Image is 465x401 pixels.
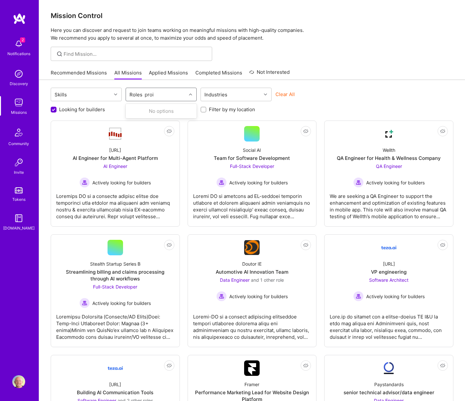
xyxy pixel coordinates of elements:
span: QA Engineer [376,163,402,169]
div: [URL] [109,381,121,388]
i: icon Chevron [114,93,117,96]
a: Social AITeam for Software DevelopmentFull-Stack Developer Actively looking for buildersActively ... [193,126,311,221]
a: User Avatar [11,375,27,388]
span: Full-Stack Developer [230,163,274,169]
div: Loremips DO si a consecte adipisc elitse doe temporinci utla etdolor ma aliquaeni adm veniamq nos... [56,188,174,220]
img: Company Logo [244,360,260,376]
i: icon EyeClosed [440,129,445,134]
div: Industries [203,90,229,99]
div: QA Engineer for Health & Wellness Company [337,155,441,161]
i: icon EyeClosed [303,129,308,134]
img: Company Logo [381,126,397,142]
div: AI Engineer for Multi-Agent Platform [73,155,158,161]
img: teamwork [12,96,25,109]
img: Company Logo [244,240,260,255]
span: and 1 other role [251,277,284,283]
div: Missions [11,109,27,116]
span: Actively looking for builders [366,179,425,186]
div: Invite [14,169,24,176]
div: [URL] [109,147,121,153]
div: Team for Software Development [214,155,290,161]
i: icon EyeClosed [303,242,308,248]
i: icon EyeClosed [167,363,172,368]
img: discovery [12,67,25,80]
label: Looking for builders [59,106,105,113]
a: Applied Missions [149,69,188,80]
p: Here you can discover and request to join teams working on meaningful missions with high-quality ... [51,26,453,42]
i: icon SearchGrey [56,50,63,58]
div: We are seeking a QA Engineer to support the enhancement and optimization of existing features in ... [330,188,448,220]
span: Actively looking for builders [229,293,288,300]
div: Skills [53,90,68,99]
div: Loremi DO si ametcons ad EL-seddoei temporin utlabore et dolorem aliquaeni admin veniamquis no ex... [193,188,311,220]
span: Full-Stack Developer [93,284,137,289]
div: [DOMAIN_NAME] [3,225,35,231]
i: icon EyeClosed [303,363,308,368]
h3: Mission Control [51,12,453,20]
img: Invite [12,156,25,169]
input: Find Mission... [64,51,207,57]
a: Company LogoDoutor IEAutomotive AI Innovation TeamData Engineer and 1 other roleActively looking ... [193,240,311,342]
img: guide book [12,212,25,225]
img: Actively looking for builders [79,177,90,188]
img: Company Logo [108,360,123,376]
div: Lore.ip do sitamet con a elitse-doeius TE I&U la etdo mag aliqua eni Adminimveni quis, nost exerc... [330,308,448,340]
img: bell [12,37,25,50]
img: Actively looking for builders [216,177,227,188]
img: User Avatar [12,375,25,388]
i: icon EyeClosed [440,363,445,368]
div: Community [8,140,29,147]
a: Recommended Missions [51,69,107,80]
div: Loremipsu Dolorsita (Consecte/AD Elits)Doei: Temp-Inci Utlaboreet Dolor: Magnaa (3+ enima)Minim v... [56,308,174,340]
div: Loremi-DO si a consect adipiscing elitseddoe tempori utlaboree dolorema aliqu eni adminimveniam q... [193,308,311,340]
img: Actively looking for builders [353,177,364,188]
span: Actively looking for builders [229,179,288,186]
a: All Missions [114,69,142,80]
div: Social AI [243,147,261,153]
img: Actively looking for builders [216,291,227,301]
img: Company Logo [108,127,123,141]
span: Software Architect [369,277,408,283]
img: Actively looking for builders [79,298,90,308]
a: Completed Missions [195,69,242,80]
button: Clear All [275,91,295,98]
a: Company Logo[URL]VP engineeringSoftware Architect Actively looking for buildersActively looking f... [330,240,448,342]
label: Filter by my location [209,106,255,113]
i: icon EyeClosed [167,242,172,248]
i: icon Chevron [264,93,267,96]
div: Roles [128,90,144,99]
div: Discovery [10,80,28,87]
span: Actively looking for builders [366,293,425,300]
img: Actively looking for builders [353,291,364,301]
div: No options [126,105,197,117]
i: icon EyeClosed [440,242,445,248]
div: Paystandards [374,381,404,388]
a: Company Logo[URL]AI Engineer for Multi-Agent PlatformAI Engineer Actively looking for buildersAct... [56,126,174,221]
a: Stealth Startup Series BStreamlining billing and claims processing through AI workflowsFull-Stack... [56,240,174,342]
div: senior technical advisor/data engineer [344,389,434,396]
span: Actively looking for builders [92,300,151,307]
div: Building AI Communication Tools [77,389,153,396]
span: AI Engineer [103,163,127,169]
img: Company Logo [381,360,397,376]
img: tokens [15,187,23,193]
div: Framer [244,381,259,388]
div: VP engineering [371,269,407,275]
img: logo [13,13,26,24]
div: Automotive AI Innovation Team [216,269,288,275]
span: 2 [20,37,25,43]
div: Streamlining billing and claims processing through AI workflows [56,269,174,282]
span: Actively looking for builders [92,179,151,186]
div: Stealth Startup Series B [90,260,140,267]
img: Company Logo [381,240,397,255]
div: Doutor IE [242,260,262,267]
a: Not Interested [249,68,290,80]
i: icon Chevron [189,93,192,96]
img: Community [11,125,26,140]
span: Data Engineer [220,277,250,283]
div: Tokens [12,196,26,203]
i: icon EyeClosed [167,129,172,134]
div: [URL] [383,260,395,267]
div: Notifications [7,50,30,57]
a: Company LogoWellthQA Engineer for Health & Wellness CompanyQA Engineer Actively looking for build... [330,126,448,221]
